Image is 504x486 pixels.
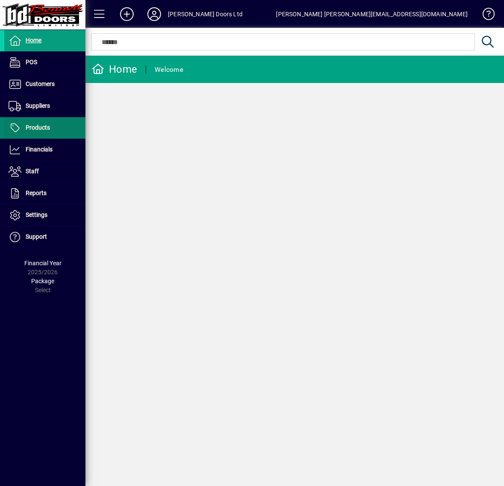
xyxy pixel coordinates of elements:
[26,37,41,44] span: Home
[168,7,243,21] div: [PERSON_NAME] Doors Ltd
[276,7,468,21] div: [PERSON_NAME] [PERSON_NAME][EMAIL_ADDRESS][DOMAIN_NAME]
[113,6,141,22] button: Add
[24,260,62,267] span: Financial Year
[26,146,53,153] span: Financials
[4,161,85,182] a: Staff
[4,183,85,204] a: Reports
[92,62,137,76] div: Home
[31,278,54,284] span: Package
[141,6,168,22] button: Profile
[4,139,85,160] a: Financials
[4,74,85,95] a: Customers
[4,52,85,73] a: POS
[26,124,50,131] span: Products
[4,117,85,139] a: Products
[4,204,85,226] a: Settings
[4,226,85,248] a: Support
[26,233,47,240] span: Support
[155,63,183,77] div: Welcome
[26,59,37,65] span: POS
[26,168,39,175] span: Staff
[26,190,47,196] span: Reports
[26,102,50,109] span: Suppliers
[4,95,85,117] a: Suppliers
[26,211,47,218] span: Settings
[26,80,55,87] span: Customers
[476,2,493,30] a: Knowledge Base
